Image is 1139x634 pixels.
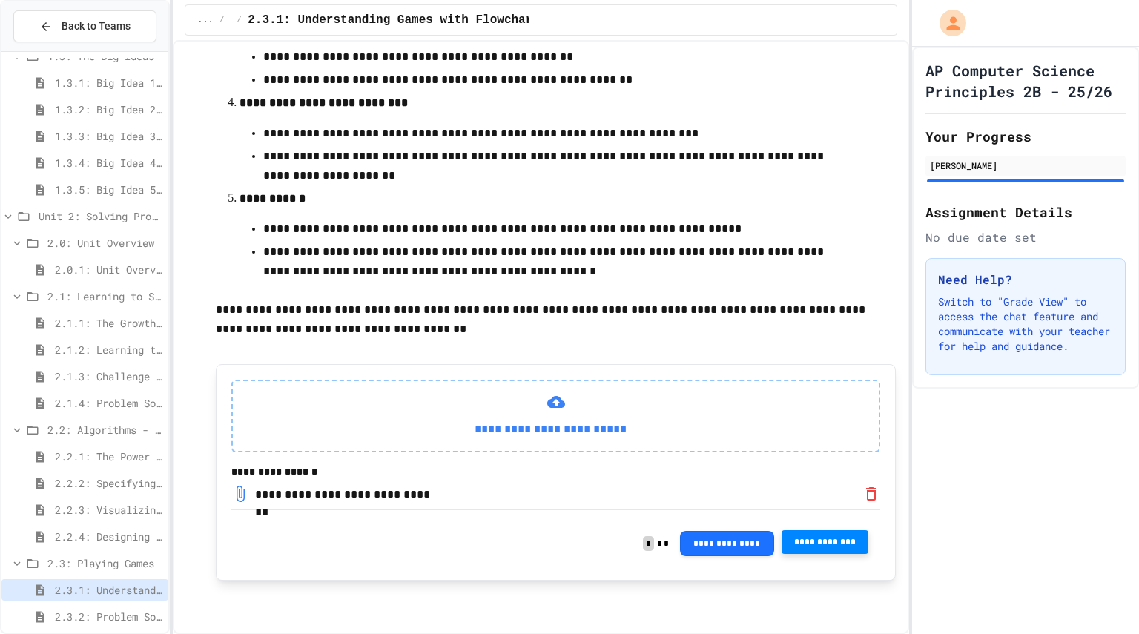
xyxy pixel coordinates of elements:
[55,502,162,518] span: 2.2.3: Visualizing Logic with Flowcharts
[55,395,162,411] span: 2.1.4: Problem Solving Practice
[55,262,162,277] span: 2.0.1: Unit Overview
[930,159,1121,172] div: [PERSON_NAME]
[55,182,162,197] span: 1.3.5: Big Idea 5 - Impact of Computing
[924,6,970,40] div: My Account
[197,14,214,26] span: ...
[47,288,162,304] span: 2.1: Learning to Solve Hard Problems
[55,75,162,90] span: 1.3.1: Big Idea 1 - Creative Development
[925,228,1126,246] div: No due date set
[47,555,162,571] span: 2.3: Playing Games
[925,202,1126,222] h2: Assignment Details
[248,11,547,29] span: 2.3.1: Understanding Games with Flowcharts
[231,485,249,503] a: Download
[925,126,1126,147] h2: Your Progress
[55,128,162,144] span: 1.3.3: Big Idea 3 - Algorithms and Programming
[55,609,162,624] span: 2.3.2: Problem Solving Reflection
[55,102,162,117] span: 1.3.2: Big Idea 2 - Data
[55,582,162,598] span: 2.3.1: Understanding Games with Flowcharts
[219,14,225,26] span: /
[862,485,880,503] button: Mark for Removal
[55,155,162,171] span: 1.3.4: Big Idea 4 - Computing Systems and Networks
[55,449,162,464] span: 2.2.1: The Power of Algorithms
[237,14,242,26] span: /
[925,60,1126,102] h1: AP Computer Science Principles 2B - 25/26
[47,422,162,437] span: 2.2: Algorithms - from Pseudocode to Flowcharts
[938,271,1113,288] h3: Need Help?
[39,208,162,224] span: Unit 2: Solving Problems in Computer Science
[55,529,162,544] span: 2.2.4: Designing Flowcharts
[55,342,162,357] span: 2.1.2: Learning to Solve Hard Problems
[62,19,131,34] span: Back to Teams
[55,315,162,331] span: 2.1.1: The Growth Mindset
[55,475,162,491] span: 2.2.2: Specifying Ideas with Pseudocode
[47,235,162,251] span: 2.0: Unit Overview
[938,294,1113,354] p: Switch to "Grade View" to access the chat feature and communicate with your teacher for help and ...
[55,369,162,384] span: 2.1.3: Challenge Problem - The Bridge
